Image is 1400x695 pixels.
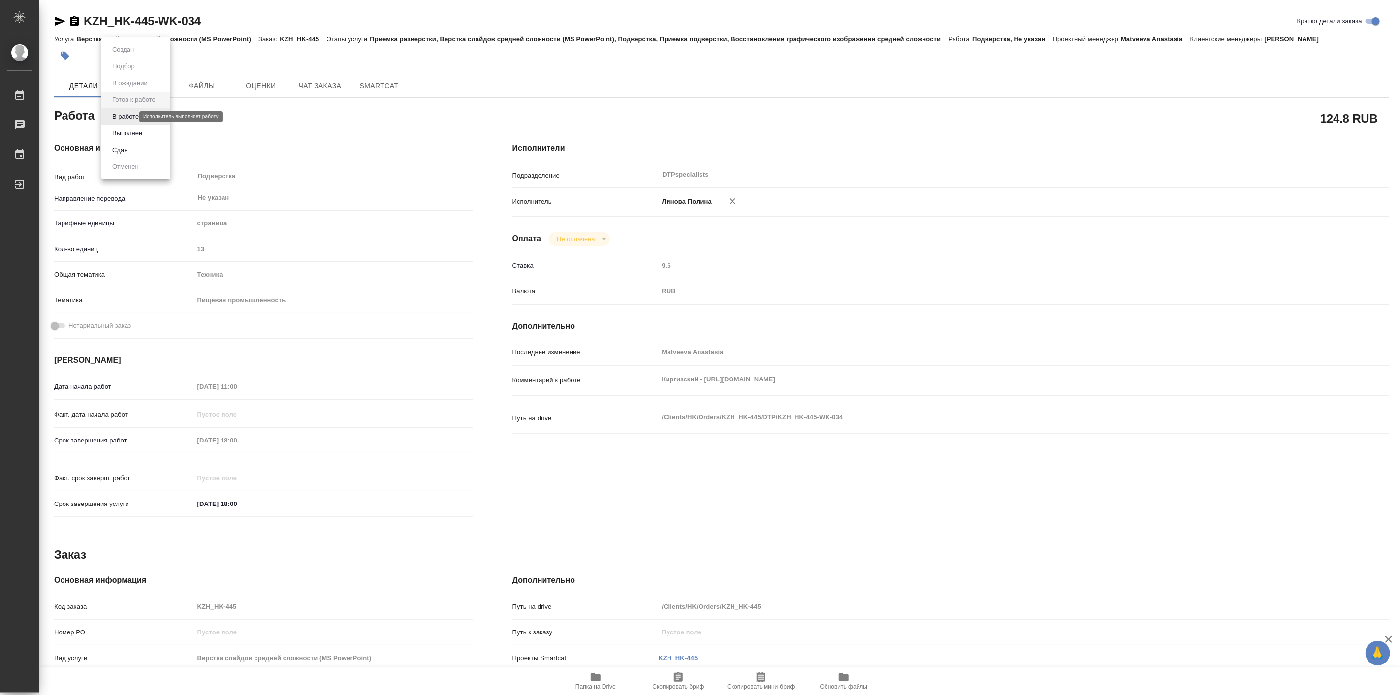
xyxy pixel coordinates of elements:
button: Сдан [109,145,130,156]
button: В работе [109,111,142,122]
button: Выполнен [109,128,145,139]
button: Отменен [109,161,142,172]
button: Подбор [109,61,138,72]
button: Создан [109,44,137,55]
button: В ожидании [109,78,151,89]
button: Готов к работе [109,95,159,105]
